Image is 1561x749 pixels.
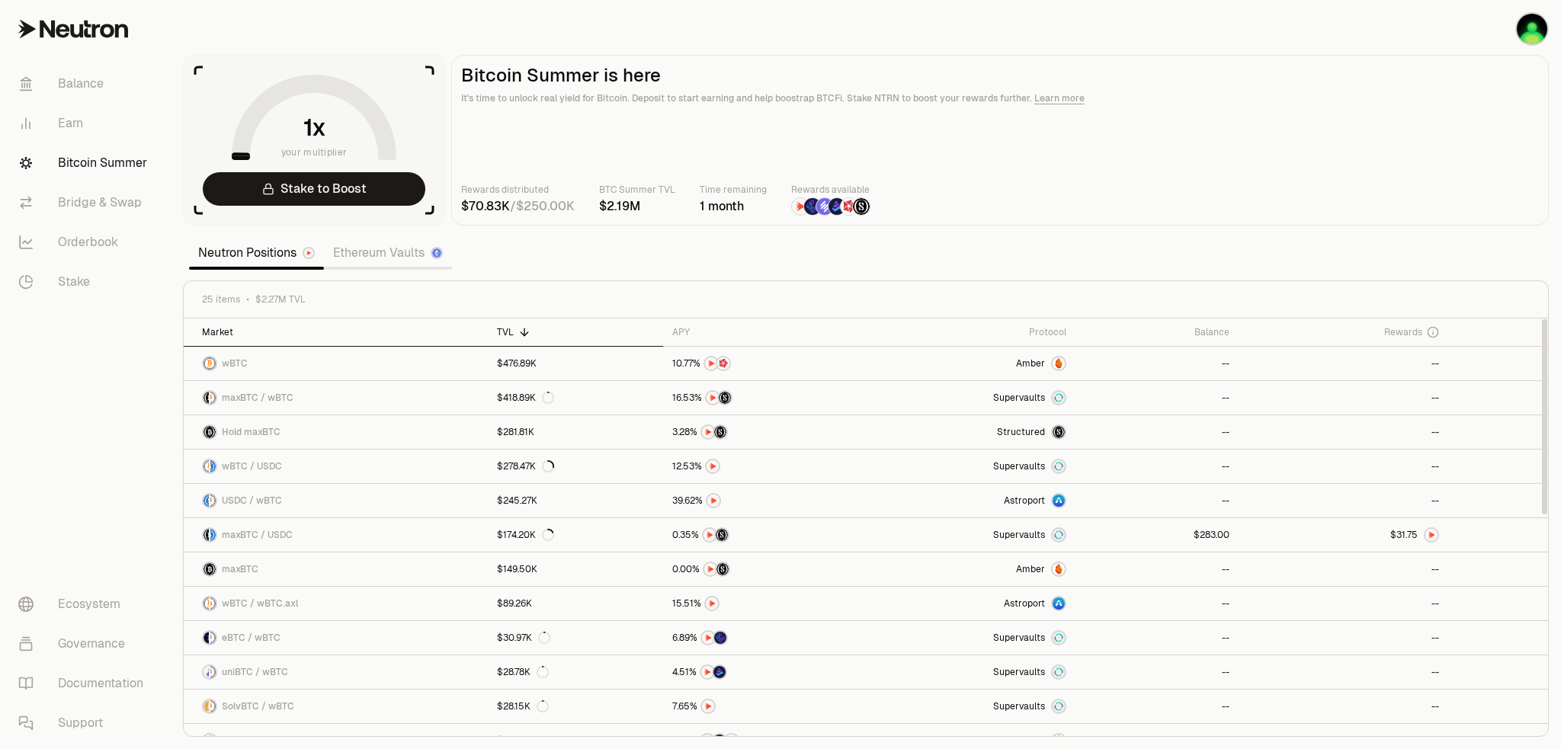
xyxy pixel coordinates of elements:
a: NTRNStructured Points [663,518,862,552]
a: NTRN [663,690,862,723]
span: SolvBTC / wBTC [222,700,294,712]
button: NTRNMars Fragments [672,356,853,371]
span: Amber [1016,357,1045,370]
a: $89.26K [488,587,664,620]
a: NTRN Logo [1239,518,1448,552]
a: -- [1239,655,1448,689]
a: eBTC LogowBTC LogoeBTC / wBTC [184,621,488,655]
a: NTRNBedrock Diamonds [663,655,862,689]
a: wBTC LogowBTC [184,347,488,380]
button: NTRNEtherFi Points [672,630,853,645]
p: Time remaining [700,182,767,197]
div: $24.71K [497,735,529,747]
a: Astroport [862,587,1075,620]
div: $418.89K [497,392,554,404]
p: BTC Summer TVL [599,182,675,197]
a: -- [1075,450,1239,483]
a: Bitcoin Summer [6,143,165,183]
img: NTRN [707,392,719,404]
img: Atom Wallet [1517,14,1547,44]
div: 1 month [700,197,767,216]
a: -- [1239,587,1448,620]
a: $281.81K [488,415,664,449]
button: NTRNBedrock DiamondsMars Fragments [672,733,853,748]
img: maxBTC Logo [204,563,216,575]
img: maxBTC [1053,426,1065,438]
img: wBTC.axl Logo [210,597,216,610]
a: Earn [6,104,165,143]
div: $149.50K [497,563,537,575]
img: Structured Points [714,426,726,438]
a: Ecosystem [6,584,165,624]
div: $28.78K [497,666,549,678]
button: NTRNBedrock Diamonds [672,664,853,680]
a: uniBTC LogowBTC LogouniBTC / wBTC [184,655,488,689]
img: Structured Points [716,563,729,575]
span: Hold maxBTC [222,426,280,438]
a: -- [1075,690,1239,723]
a: Astroport [862,484,1075,517]
a: $174.20K [488,518,664,552]
div: Market [202,326,479,338]
span: Supervaults [993,700,1045,712]
div: TVL [497,326,655,338]
img: Supervaults [1053,392,1065,404]
img: NTRN [702,700,714,712]
img: Solv Points [816,198,833,215]
img: wBTC Logo [210,666,216,678]
div: APY [672,326,853,338]
img: Structured Points [719,392,731,404]
a: wBTC LogoUSDC LogowBTC / USDC [184,450,488,483]
a: -- [1239,552,1448,586]
span: Structured [997,426,1045,438]
a: -- [1239,450,1448,483]
a: wBTC LogowBTC.axl LogowBTC / wBTC.axl [184,587,488,620]
span: your multiplier [281,145,348,160]
span: Supervaults [993,460,1045,472]
a: $418.89K [488,381,664,415]
img: Amber [1053,357,1065,370]
h2: Bitcoin Summer is here [461,65,1539,86]
span: maxBTC / USDC [222,529,293,541]
span: Supervaults [993,529,1045,541]
span: Amber [1016,735,1045,747]
a: AmberAmber [862,552,1075,586]
img: Ethereum Logo [432,248,441,258]
img: NTRN [702,426,714,438]
img: wBTC Logo [204,357,216,370]
a: NTRN [663,484,862,517]
a: NTRNMars Fragments [663,347,862,380]
div: $476.89K [497,357,537,370]
img: Supervaults [1053,632,1065,644]
a: -- [1075,552,1239,586]
img: Amber [1053,735,1065,747]
img: USDC Logo [210,460,216,472]
img: NTRN [707,495,720,507]
a: SolvBTC LogowBTC LogoSolvBTC / wBTC [184,690,488,723]
img: Supervaults [1053,666,1065,678]
a: SupervaultsSupervaults [862,450,1075,483]
a: NTRN [663,587,862,620]
a: Governance [6,624,165,664]
img: wBTC Logo [210,700,216,712]
a: $28.78K [488,655,664,689]
span: uniBTC / wBTC [222,666,288,678]
span: Amber [1016,563,1045,575]
button: NTRNStructured Points [672,424,853,440]
a: NTRN [663,450,862,483]
span: eBTC / wBTC [222,632,280,644]
span: Astroport [1004,495,1045,507]
a: -- [1075,381,1239,415]
a: SupervaultsSupervaults [862,518,1075,552]
a: maxBTC LogoHold maxBTC [184,415,488,449]
img: NTRN [706,597,718,610]
a: Documentation [6,664,165,703]
span: uniBTC [222,735,253,747]
a: -- [1239,690,1448,723]
a: Support [6,703,165,743]
span: Astroport [1004,597,1045,610]
button: NTRN [672,493,853,508]
img: USDC Logo [204,495,209,507]
a: -- [1075,484,1239,517]
div: $30.97K [497,632,550,644]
